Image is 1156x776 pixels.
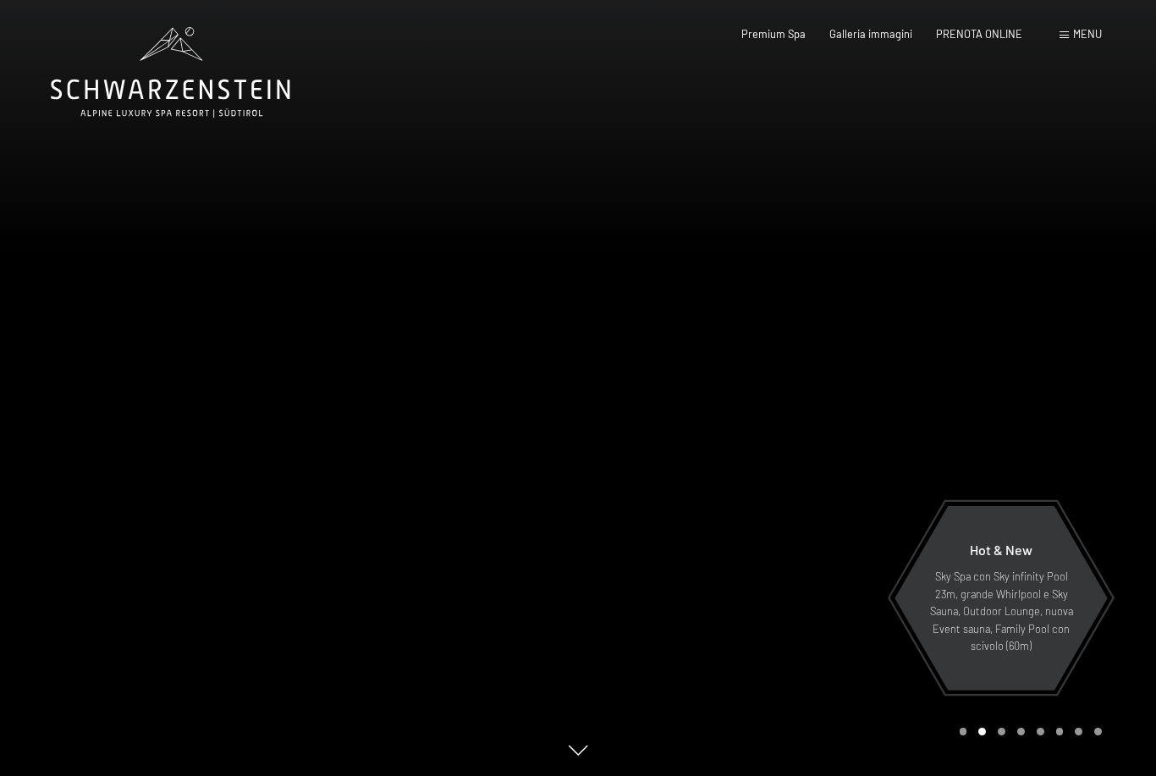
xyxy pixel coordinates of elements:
[1094,728,1102,735] div: Carousel Page 8
[741,27,806,41] a: Premium Spa
[928,568,1075,654] p: Sky Spa con Sky infinity Pool 23m, grande Whirlpool e Sky Sauna, Outdoor Lounge, nuova Event saun...
[936,27,1022,41] a: PRENOTA ONLINE
[1056,728,1064,735] div: Carousel Page 6
[829,27,912,41] a: Galleria immagini
[1073,27,1102,41] span: Menu
[970,542,1032,558] span: Hot & New
[954,728,1102,735] div: Carousel Pagination
[894,505,1109,691] a: Hot & New Sky Spa con Sky infinity Pool 23m, grande Whirlpool e Sky Sauna, Outdoor Lounge, nuova ...
[1017,728,1025,735] div: Carousel Page 4
[978,728,986,735] div: Carousel Page 2 (Current Slide)
[960,728,967,735] div: Carousel Page 1
[998,728,1005,735] div: Carousel Page 3
[1037,728,1044,735] div: Carousel Page 5
[1075,728,1082,735] div: Carousel Page 7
